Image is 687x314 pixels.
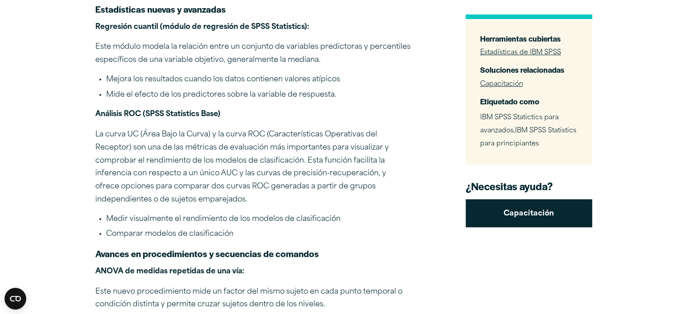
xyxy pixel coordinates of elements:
[466,179,553,193] font: ¿Necesitas ayuda?
[504,210,554,217] font: Capacitación
[106,230,234,238] font: Comparar modelos de clasificación
[480,127,576,147] font: IBM SPSS Statistics para principiantes
[480,81,523,88] a: Capacitación
[95,111,220,118] font: Análisis ROC (SPSS Statistics Base)
[95,23,309,31] font: Regresión cuantil (módulo de regresión de SPSS Statistics):
[466,199,592,227] a: Capacitación
[480,64,564,75] font: Soluciones relacionadas
[480,96,539,107] font: Etiquetado como
[95,247,319,260] font: Avances en procedimientos y secuencias de comandos
[106,216,341,223] font: Medir visualmente el rendimiento de los modelos de clasificación
[480,49,561,56] a: Estadísticas de IBM SPSS
[95,131,389,203] font: La curva UC (Área Bajo la Curva) y la curva ROC (Características Operativas del Receptor) son una...
[95,43,411,64] font: Este módulo modela la relación entre un conjunto de variables predictoras y percentiles específic...
[95,288,402,309] font: Este nuevo procedimiento mide un factor del mismo sujeto en cada punto temporal o condición disti...
[95,268,244,275] font: ANOVA de medidas repetidas de una vía:
[106,76,340,83] font: Mejora los resultados cuando los datos contienen valores atípicos
[95,3,226,15] font: Estadísticas nuevas y avanzadas
[106,91,336,98] font: Mide el efecto de los predictores sobre la variable de respuesta.
[480,114,559,134] font: IBM SPSS Statictics para avanzados
[514,127,515,134] font: ,
[480,33,561,44] font: Herramientas cubiertas
[5,288,26,309] button: Abrir el widget CMP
